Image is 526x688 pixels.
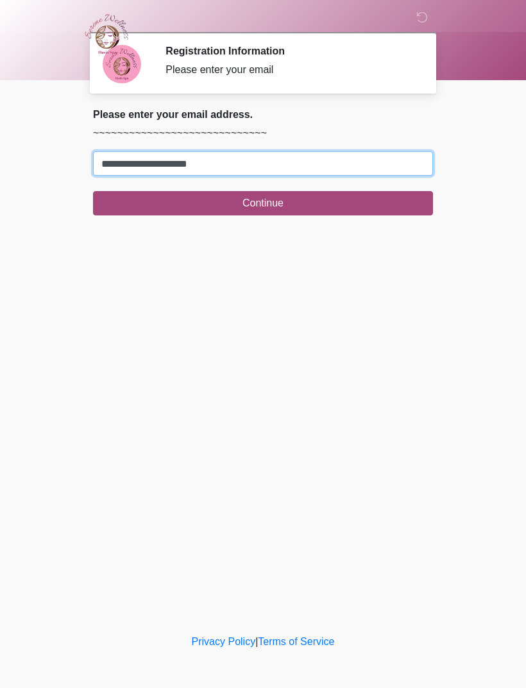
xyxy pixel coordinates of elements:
a: Privacy Policy [192,636,256,647]
div: Please enter your email [165,62,414,78]
p: ~~~~~~~~~~~~~~~~~~~~~~~~~~~~~ [93,126,433,141]
button: Continue [93,191,433,215]
img: Serene Wellness Oasis Spa Logo [80,10,135,59]
h2: Please enter your email address. [93,108,433,121]
a: Terms of Service [258,636,334,647]
a: | [255,636,258,647]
